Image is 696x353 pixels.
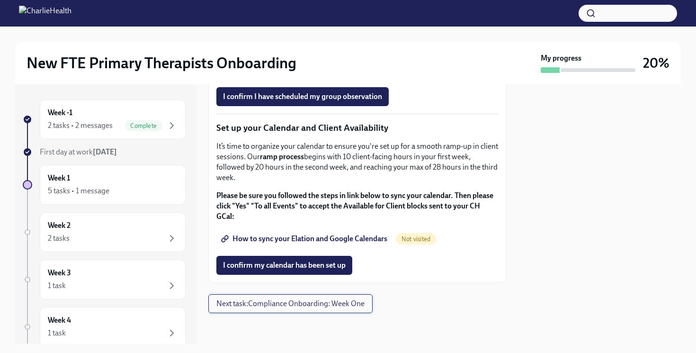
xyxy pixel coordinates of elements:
[40,147,117,156] span: First day at work
[27,54,296,72] h2: New FTE Primary Therapists Onboarding
[23,147,186,157] a: First day at work[DATE]
[216,191,493,221] strong: Please be sure you followed the steps in link below to sync your calendar. Then please click "Yes...
[23,260,186,299] a: Week 31 task
[216,229,394,248] a: How to sync your Elation and Google Calendars
[48,233,70,244] div: 2 tasks
[48,328,66,338] div: 1 task
[48,315,71,326] h6: Week 4
[223,92,382,101] span: I confirm I have scheduled my group observation
[48,281,66,291] div: 1 task
[216,256,352,275] button: I confirm my calendar has been set up
[541,53,581,63] strong: My progress
[643,54,669,72] h3: 20%
[48,268,71,278] h6: Week 3
[23,307,186,347] a: Week 41 task
[216,122,499,134] p: Set up your Calendar and Client Availability
[23,165,186,205] a: Week 15 tasks • 1 message
[216,141,499,183] p: It’s time to organize your calendar to ensure you're set up for a smooth ramp-up in client sessio...
[223,261,346,270] span: I confirm my calendar has been set up
[208,294,373,313] button: Next task:Compliance Onboarding: Week One
[48,220,71,231] h6: Week 2
[93,147,117,156] strong: [DATE]
[396,235,436,243] span: Not visited
[48,120,113,131] div: 2 tasks • 2 messages
[48,186,109,196] div: 5 tasks • 1 message
[216,87,389,106] button: I confirm I have scheduled my group observation
[223,234,387,244] span: How to sync your Elation and Google Calendars
[125,122,162,129] span: Complete
[23,100,186,139] a: Week -12 tasks • 2 messagesComplete
[260,152,304,161] strong: ramp process
[216,299,365,308] span: Next task : Compliance Onboarding: Week One
[48,108,72,118] h6: Week -1
[48,173,70,183] h6: Week 1
[23,212,186,252] a: Week 22 tasks
[19,6,71,21] img: CharlieHealth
